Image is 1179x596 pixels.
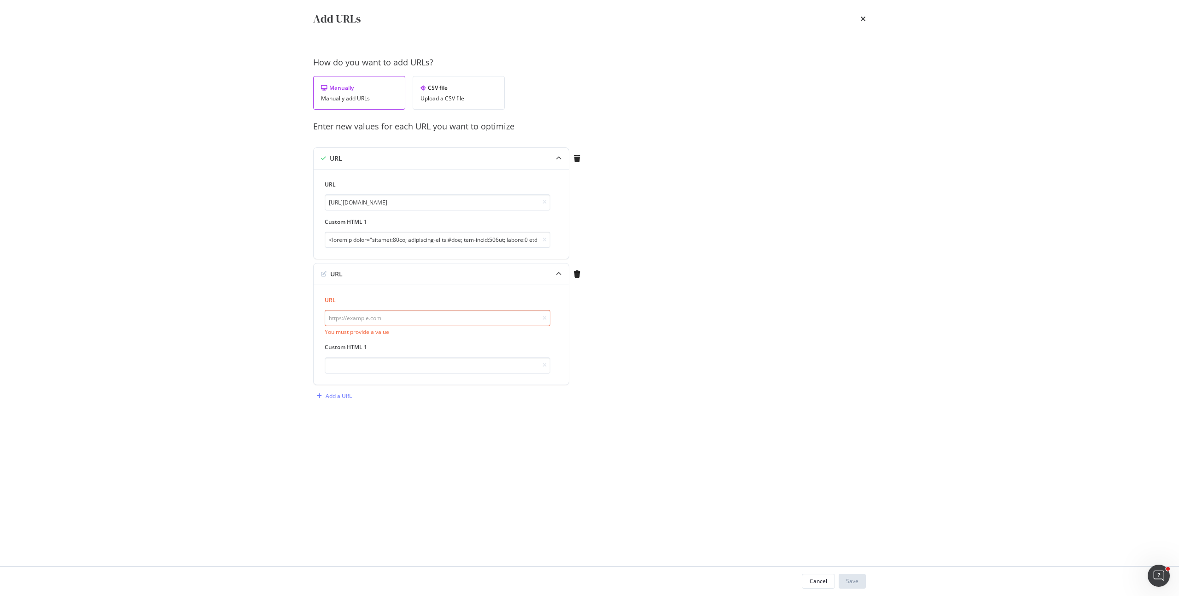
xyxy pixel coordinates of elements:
div: CSV file [420,84,497,92]
div: Manually [321,84,397,92]
label: URL [325,181,550,188]
label: Custom HTML 1 [325,343,550,351]
label: Custom HTML 1 [325,218,550,226]
input: https://example.com [325,194,550,210]
div: times [860,11,866,27]
div: Add URLs [313,11,361,27]
div: Cancel [810,577,827,585]
div: Manually add URLs [321,95,397,102]
input: https://example.com [325,310,550,326]
label: URL [325,296,550,304]
div: Enter new values for each URL you want to optimize [313,121,866,133]
div: How do you want to add URLs? [313,57,866,69]
div: Upload a CSV file [420,95,497,102]
div: You must provide a value [325,328,550,336]
div: URL [330,269,343,279]
button: Cancel [802,574,835,589]
button: Add a URL [313,389,352,403]
div: URL [330,154,342,163]
button: Save [839,574,866,589]
div: Add a URL [326,392,352,400]
div: Save [846,577,858,585]
iframe: Intercom live chat [1148,565,1170,587]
